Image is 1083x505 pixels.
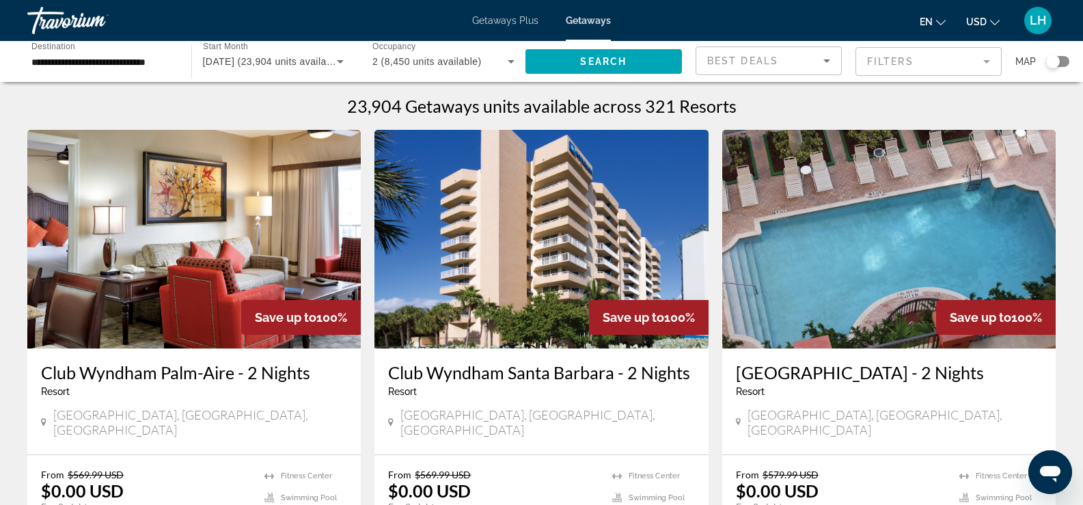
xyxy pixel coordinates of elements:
span: [DATE] (23,904 units available) [203,56,344,67]
button: Search [525,49,683,74]
span: From [41,469,64,480]
a: Getaways [566,15,611,26]
span: LH [1030,14,1046,27]
img: 2890O01X.jpg [722,130,1056,349]
button: Change currency [966,12,1000,31]
a: Club Wyndham Palm-Aire - 2 Nights [41,362,347,383]
div: 100% [241,300,361,335]
span: Destination [31,42,75,51]
span: Map [1015,52,1036,71]
a: [GEOGRAPHIC_DATA] - 2 Nights [736,362,1042,383]
span: Occupancy [372,42,415,51]
a: Travorium [27,3,164,38]
span: Fitness Center [281,472,332,480]
p: $0.00 USD [41,480,124,501]
span: [GEOGRAPHIC_DATA], [GEOGRAPHIC_DATA], [GEOGRAPHIC_DATA] [748,407,1042,437]
h1: 23,904 Getaways units available across 321 Resorts [347,96,737,116]
span: Save up to [950,310,1011,325]
span: Fitness Center [629,472,680,480]
span: Resort [41,386,70,397]
img: 3875I01X.jpg [27,130,361,349]
div: 100% [936,300,1056,335]
iframe: Button to launch messaging window [1028,450,1072,494]
button: Change language [920,12,946,31]
span: Best Deals [707,55,778,66]
span: From [736,469,759,480]
span: $569.99 USD [415,469,471,480]
span: From [388,469,411,480]
a: Club Wyndham Santa Barbara - 2 Nights [388,362,694,383]
span: Swimming Pool [281,493,337,502]
span: Resort [736,386,765,397]
span: Swimming Pool [976,493,1032,502]
span: 2 (8,450 units available) [372,56,482,67]
button: Filter [855,46,1002,77]
span: USD [966,16,987,27]
img: 3871E01X.jpg [374,130,708,349]
span: Start Month [203,42,248,51]
span: [GEOGRAPHIC_DATA], [GEOGRAPHIC_DATA], [GEOGRAPHIC_DATA] [400,407,695,437]
div: 100% [589,300,709,335]
span: [GEOGRAPHIC_DATA], [GEOGRAPHIC_DATA], [GEOGRAPHIC_DATA] [53,407,348,437]
button: User Menu [1020,6,1056,35]
p: $0.00 USD [736,480,819,501]
span: $569.99 USD [68,469,124,480]
span: Save up to [255,310,316,325]
a: Getaways Plus [472,15,538,26]
span: Fitness Center [976,472,1027,480]
span: Search [580,56,627,67]
mat-select: Sort by [707,53,830,69]
span: Save up to [603,310,664,325]
span: Swimming Pool [629,493,685,502]
span: Resort [388,386,417,397]
span: en [920,16,933,27]
span: $579.99 USD [763,469,819,480]
p: $0.00 USD [388,480,471,501]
